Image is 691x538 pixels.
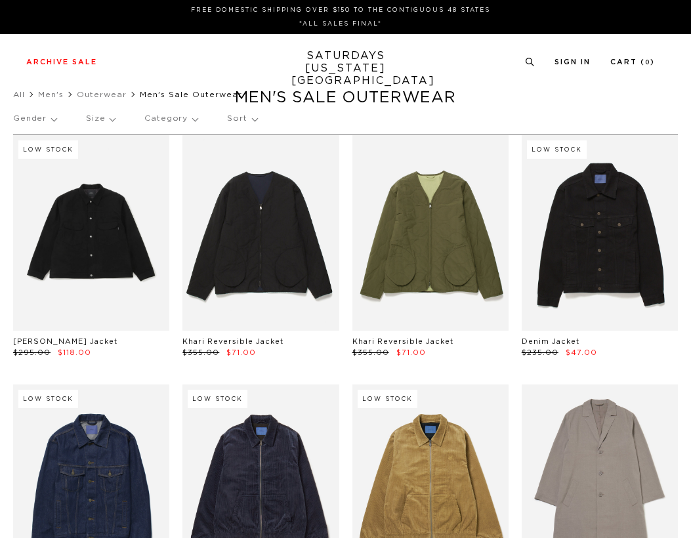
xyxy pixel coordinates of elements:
[58,349,91,356] span: $118.00
[18,390,78,408] div: Low Stock
[358,390,417,408] div: Low Stock
[182,338,283,345] a: Khari Reversible Jacket
[610,58,655,66] a: Cart (0)
[555,58,591,66] a: Sign In
[38,91,64,98] a: Men's
[182,349,219,356] span: $355.00
[527,140,587,159] div: Low Stock
[13,349,51,356] span: $295.00
[396,349,426,356] span: $71.00
[26,58,97,66] a: Archive Sale
[227,104,257,134] p: Sort
[522,338,579,345] a: Denim Jacket
[77,91,127,98] a: Outerwear
[291,50,400,87] a: SATURDAYS[US_STATE][GEOGRAPHIC_DATA]
[31,19,650,29] p: *ALL SALES FINAL*
[226,349,256,356] span: $71.00
[13,338,117,345] a: [PERSON_NAME] Jacket
[144,104,198,134] p: Category
[522,349,558,356] span: $235.00
[18,140,78,159] div: Low Stock
[86,104,115,134] p: Size
[31,5,650,15] p: FREE DOMESTIC SHIPPING OVER $150 TO THE CONTIGUOUS 48 STATES
[188,390,247,408] div: Low Stock
[566,349,597,356] span: $47.00
[13,104,56,134] p: Gender
[352,349,389,356] span: $355.00
[645,60,650,66] small: 0
[13,91,25,98] a: All
[140,91,242,98] span: Men's Sale Outerwear
[352,338,453,345] a: Khari Reversible Jacket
